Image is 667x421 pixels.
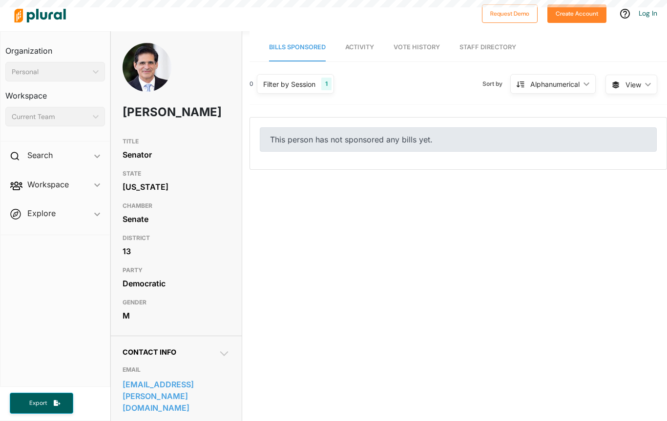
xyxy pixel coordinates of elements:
[123,200,230,212] h3: CHAMBER
[547,4,606,23] button: Create Account
[639,9,657,18] a: Log In
[547,8,606,18] a: Create Account
[482,80,510,88] span: Sort by
[123,98,187,127] h1: [PERSON_NAME]
[10,393,73,414] button: Export
[123,232,230,244] h3: DISTRICT
[123,377,230,415] a: [EMAIL_ADDRESS][PERSON_NAME][DOMAIN_NAME]
[5,37,105,58] h3: Organization
[123,147,230,162] div: Senator
[123,364,230,376] h3: EMAIL
[482,8,538,18] a: Request Demo
[269,43,326,51] span: Bills Sponsored
[263,79,315,89] div: Filter by Session
[123,212,230,226] div: Senate
[321,78,332,90] div: 1
[123,348,176,356] span: Contact Info
[459,34,516,61] a: Staff Directory
[123,276,230,291] div: Democratic
[123,244,230,259] div: 13
[345,43,374,51] span: Activity
[625,80,641,90] span: View
[123,43,171,111] img: Headshot of Josh Becker
[123,264,230,276] h3: PARTY
[269,34,326,61] a: Bills Sponsored
[22,399,54,407] span: Export
[530,79,580,89] div: Alphanumerical
[345,34,374,61] a: Activity
[27,150,53,160] h2: Search
[123,297,230,308] h3: GENDER
[123,168,230,180] h3: STATE
[394,43,440,51] span: Vote History
[123,180,230,194] div: [US_STATE]
[482,4,538,23] button: Request Demo
[12,112,89,122] div: Current Team
[250,80,253,88] div: 0
[12,67,89,77] div: Personal
[394,34,440,61] a: Vote History
[260,127,657,152] div: This person has not sponsored any bills yet.
[5,81,105,103] h3: Workspace
[123,136,230,147] h3: TITLE
[123,308,230,323] div: M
